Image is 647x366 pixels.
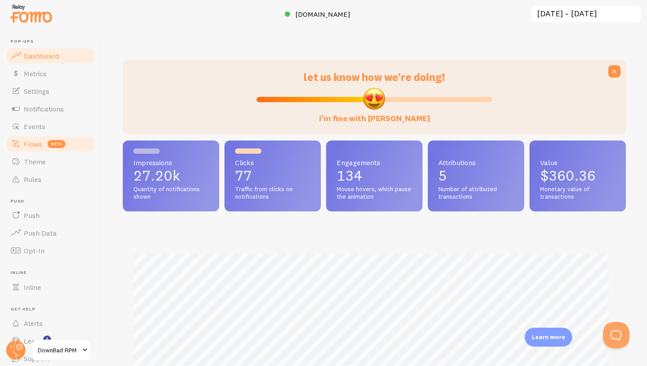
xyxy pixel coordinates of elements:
p: Learn more [532,333,565,341]
span: Metrics [24,69,47,78]
span: beta [48,140,66,148]
span: Get Help [11,307,96,312]
span: Learn [24,336,42,345]
span: Mouse hovers, which pause the animation [337,185,412,201]
span: Attributions [438,159,514,166]
span: Quantity of notifications shown [133,185,209,201]
a: DownBad RPM [32,340,91,361]
p: 77 [235,169,310,183]
span: Rules [24,175,41,184]
a: Learn [5,332,96,350]
label: i'm fine with [PERSON_NAME] [319,105,430,124]
a: Rules [5,170,96,188]
iframe: Help Scout Beacon - Open [603,322,629,348]
span: Number of attributed transactions [438,185,514,201]
a: Dashboard [5,47,96,65]
span: Engagements [337,159,412,166]
a: Flows beta [5,135,96,153]
p: 134 [337,169,412,183]
span: Pop-ups [11,39,96,44]
span: Monetary value of transactions [540,185,615,201]
span: Flows [24,140,42,148]
span: Push Data [24,229,57,237]
span: Inline [24,283,41,292]
a: Push Data [5,224,96,242]
span: let us know how we're doing! [304,70,445,84]
span: Notifications [24,104,64,113]
svg: <p>Watch New Feature Tutorials!</p> [43,336,51,344]
span: $360.36 [540,167,596,184]
p: 5 [438,169,514,183]
span: Events [24,122,45,131]
span: DownBad RPM [38,345,80,355]
span: Value [540,159,615,166]
span: Alerts [24,319,43,328]
span: Opt-In [24,246,44,255]
img: fomo-relay-logo-orange.svg [9,2,53,25]
span: Theme [24,157,46,166]
a: Theme [5,153,96,170]
span: Inline [11,270,96,276]
span: Settings [24,87,49,96]
span: Clicks [235,159,310,166]
a: Settings [5,82,96,100]
p: 27.20k [133,169,209,183]
a: Inline [5,278,96,296]
span: Traffic from clicks on notifications [235,185,310,201]
a: Alerts [5,314,96,332]
a: Opt-In [5,242,96,259]
span: Impressions [133,159,209,166]
div: Learn more [525,328,572,347]
a: Notifications [5,100,96,118]
a: Events [5,118,96,135]
span: Push [11,199,96,204]
img: emoji.png [362,87,386,111]
a: Metrics [5,65,96,82]
span: Push [24,211,40,220]
span: Dashboard [24,52,59,60]
a: Push [5,207,96,224]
